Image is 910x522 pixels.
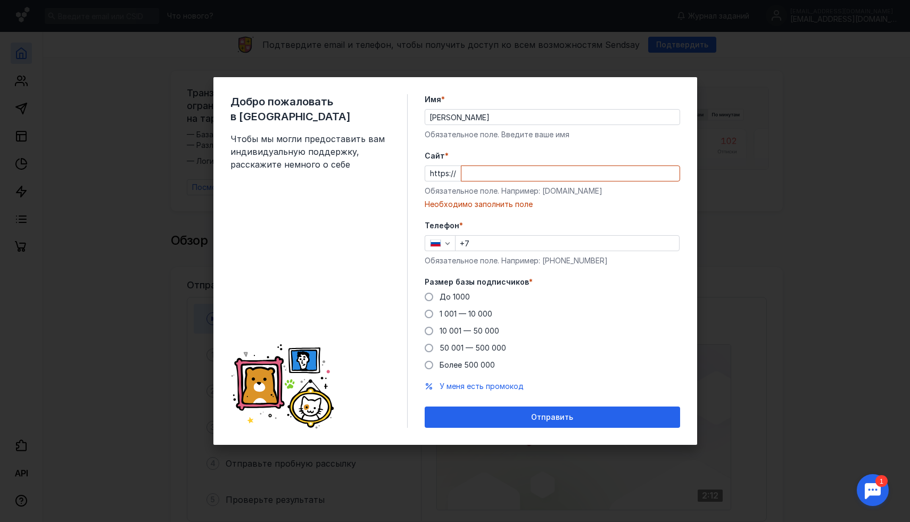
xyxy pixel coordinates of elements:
[24,6,36,18] div: 1
[425,94,441,105] span: Имя
[425,220,459,231] span: Телефон
[440,360,495,369] span: Более 500 000
[230,132,390,171] span: Чтобы мы могли предоставить вам индивидуальную поддержку, расскажите немного о себе
[440,326,499,335] span: 10 001 — 50 000
[230,94,390,124] span: Добро пожаловать в [GEOGRAPHIC_DATA]
[531,413,573,422] span: Отправить
[425,255,680,266] div: Обязательное поле. Например: [PHONE_NUMBER]
[440,343,506,352] span: 50 001 — 500 000
[440,381,524,392] button: У меня есть промокод
[425,277,529,287] span: Размер базы подписчиков
[425,129,680,140] div: Обязательное поле. Введите ваше имя
[440,382,524,391] span: У меня есть промокод
[425,186,680,196] div: Обязательное поле. Например: [DOMAIN_NAME]
[440,292,470,301] span: До 1000
[425,199,680,210] div: Необходимо заполнить поле
[425,151,445,161] span: Cайт
[440,309,492,318] span: 1 001 — 10 000
[425,407,680,428] button: Отправить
